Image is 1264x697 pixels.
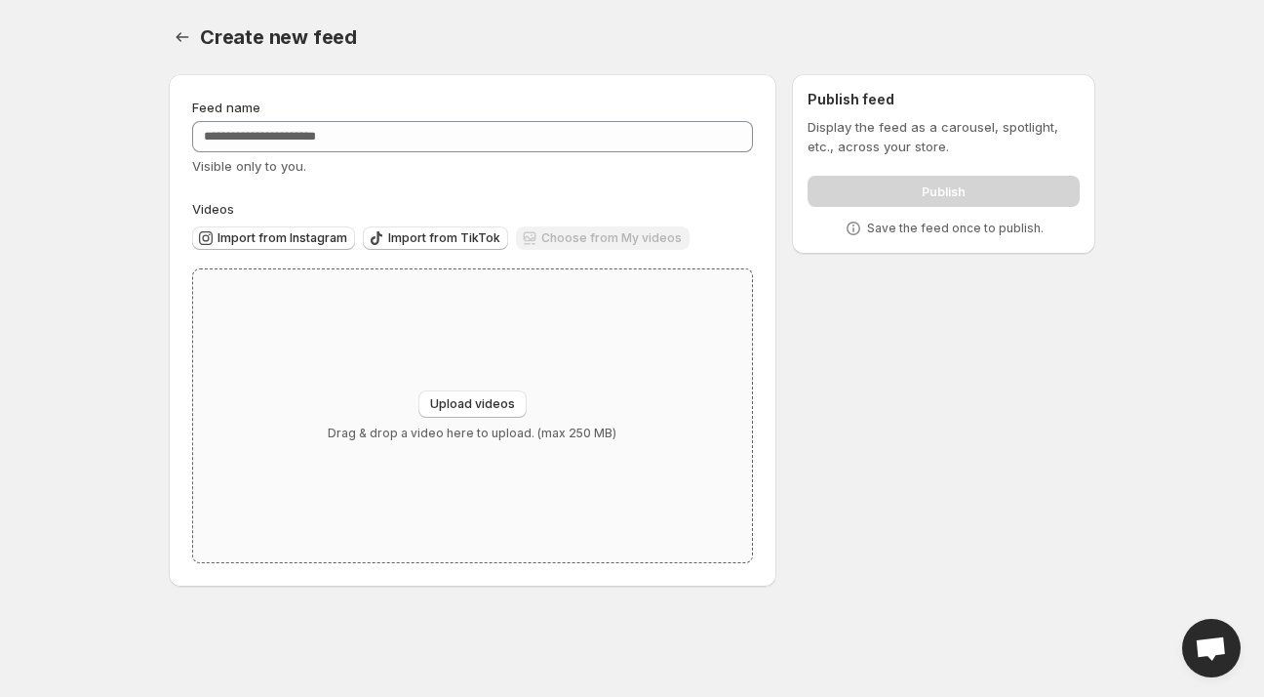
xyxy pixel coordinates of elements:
[808,117,1080,156] p: Display the feed as a carousel, spotlight, etc., across your store.
[867,221,1044,236] p: Save the feed once to publish.
[388,230,500,246] span: Import from TikTok
[217,230,347,246] span: Import from Instagram
[192,158,306,174] span: Visible only to you.
[192,226,355,250] button: Import from Instagram
[1182,619,1241,677] div: Open chat
[192,201,234,217] span: Videos
[418,390,527,418] button: Upload videos
[363,226,508,250] button: Import from TikTok
[430,396,515,412] span: Upload videos
[169,23,196,51] button: Settings
[328,426,616,441] p: Drag & drop a video here to upload. (max 250 MB)
[808,90,1080,109] h2: Publish feed
[200,25,357,49] span: Create new feed
[192,100,260,115] span: Feed name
